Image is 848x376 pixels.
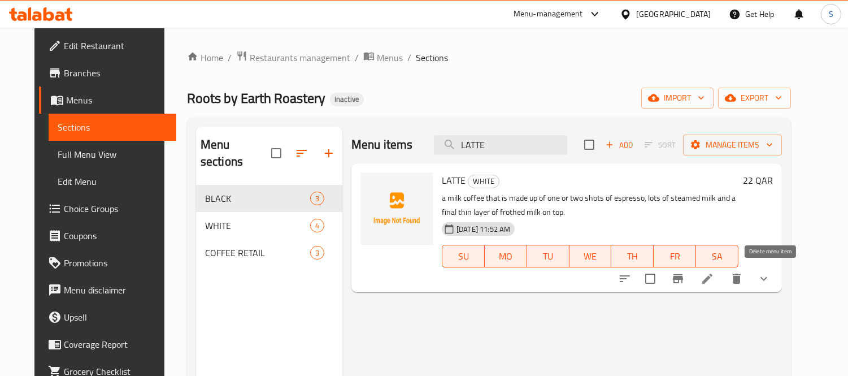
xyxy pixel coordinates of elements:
li: / [228,51,232,64]
span: FR [658,248,692,265]
span: Promotions [64,256,167,270]
a: Restaurants management [236,50,350,65]
span: WE [574,248,607,265]
div: WHITE4 [196,212,342,239]
button: Manage items [683,135,782,155]
div: [GEOGRAPHIC_DATA] [636,8,711,20]
button: SA [696,245,738,267]
span: Select to update [638,267,662,291]
div: COFFEE RETAIL3 [196,239,342,266]
span: Edit Menu [58,175,167,188]
a: Menu disclaimer [39,276,176,304]
a: Edit menu item [701,272,714,286]
span: Restaurants management [250,51,350,64]
span: TH [616,248,649,265]
span: Branches [64,66,167,80]
span: MO [489,248,523,265]
span: WHITE [468,175,499,188]
span: Edit Restaurant [64,39,167,53]
span: import [650,91,705,105]
h2: Menu sections [201,136,271,170]
a: Choice Groups [39,195,176,222]
a: Sections [49,114,176,141]
button: Add [601,136,637,154]
span: Menus [66,93,167,107]
button: Branch-specific-item [664,265,692,292]
span: Sections [58,120,167,134]
span: 3 [311,248,324,258]
span: Select all sections [264,141,288,165]
button: sort-choices [611,265,638,292]
span: Sections [416,51,448,64]
button: TH [611,245,654,267]
a: Menus [363,50,403,65]
p: a milk coffee that is made up of one or two shots of espresso, lots of steamed milk and a final t... [442,191,738,219]
button: export [718,88,791,109]
div: WHITE [468,175,499,188]
a: Promotions [39,249,176,276]
span: Menus [377,51,403,64]
li: / [355,51,359,64]
span: Add item [601,136,637,154]
span: Inactive [330,94,364,104]
button: FR [654,245,696,267]
button: MO [485,245,527,267]
span: BLACK [205,192,310,205]
span: Select section first [637,136,683,154]
span: Full Menu View [58,148,167,161]
h6: 22 QAR [743,172,773,188]
span: LATTE [442,172,466,189]
nav: Menu sections [196,180,342,271]
div: Menu-management [514,7,583,21]
a: Full Menu View [49,141,176,168]
span: Coupons [64,229,167,243]
a: Branches [39,59,176,87]
span: Select section [577,133,601,157]
div: items [310,246,324,260]
button: Add section [315,140,342,167]
li: / [407,51,411,64]
a: Upsell [39,304,176,331]
span: Upsell [64,310,167,324]
nav: breadcrumb [187,50,791,65]
span: 4 [311,221,324,231]
h2: Menu items [351,136,413,153]
a: Menus [39,87,176,114]
span: Menu disclaimer [64,283,167,297]
span: SU [447,248,480,265]
span: TU [532,248,565,265]
span: S [829,8,833,20]
svg: Show Choices [757,272,771,286]
span: Manage items [692,138,773,152]
button: SU [442,245,485,267]
a: Coverage Report [39,331,176,358]
span: [DATE] 11:52 AM [452,224,515,235]
div: BLACK3 [196,185,342,212]
a: Edit Restaurant [39,32,176,59]
a: Edit Menu [49,168,176,195]
a: Home [187,51,223,64]
span: export [727,91,782,105]
span: WHITE [205,219,310,232]
span: COFFEE RETAIL [205,246,310,260]
span: Coverage Report [64,338,167,351]
span: Sort sections [288,140,315,167]
span: 3 [311,193,324,204]
button: TU [527,245,569,267]
span: SA [701,248,734,265]
a: Coupons [39,222,176,249]
input: search [434,135,567,155]
button: delete [723,265,750,292]
button: show more [750,265,777,292]
button: WE [569,245,612,267]
div: items [310,219,324,232]
span: Choice Groups [64,202,167,215]
button: import [641,88,714,109]
span: Add [604,139,634,152]
span: Roots by Earth Roastery [187,85,325,111]
div: Inactive [330,93,364,106]
img: LATTE [360,172,433,245]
